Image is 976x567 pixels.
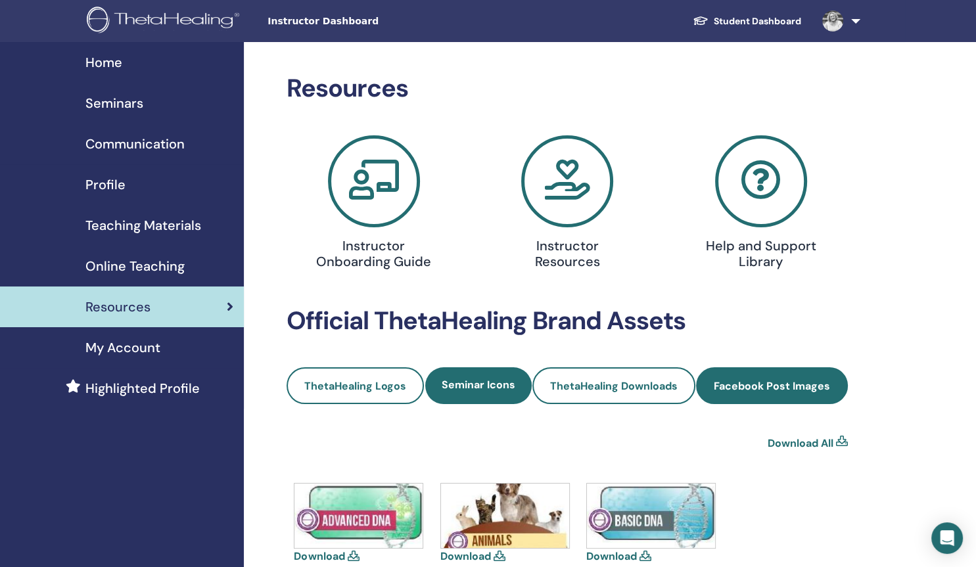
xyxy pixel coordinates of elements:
[85,378,200,398] span: Highlighted Profile
[87,7,244,36] img: logo.png
[85,215,201,235] span: Teaching Materials
[440,549,491,563] a: Download
[693,15,709,26] img: graduation-cap-white.svg
[532,367,695,404] a: ThetaHealing Downloads
[304,379,406,393] span: ThetaHealing Logos
[85,297,151,317] span: Resources
[85,93,143,113] span: Seminars
[294,484,423,548] img: advanced.jpg
[294,549,344,563] a: Download
[699,238,823,269] h4: Help and Support Library
[768,436,833,451] a: Download All
[478,135,657,275] a: Instructor Resources
[682,9,812,34] a: Student Dashboard
[586,549,637,563] a: Download
[441,484,569,548] img: animal.jpg
[550,379,678,393] span: ThetaHealing Downloads
[672,135,850,275] a: Help and Support Library
[85,134,185,154] span: Communication
[287,367,424,404] a: ThetaHealing Logos
[85,256,185,276] span: Online Teaching
[85,175,126,194] span: Profile
[931,522,963,554] div: Open Intercom Messenger
[505,238,629,269] h4: Instructor Resources
[285,135,463,275] a: Instructor Onboarding Guide
[822,11,843,32] img: default.jpg
[85,53,122,72] span: Home
[442,378,515,392] span: Seminar Icons
[287,74,848,104] h2: Resources
[312,238,436,269] h4: Instructor Onboarding Guide
[696,367,848,404] a: Facebook Post Images
[85,338,160,357] span: My Account
[587,484,715,548] img: basic.jpg
[425,367,532,404] a: Seminar Icons
[267,14,465,28] span: Instructor Dashboard
[287,306,848,336] h2: Official ThetaHealing Brand Assets
[714,379,830,393] span: Facebook Post Images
